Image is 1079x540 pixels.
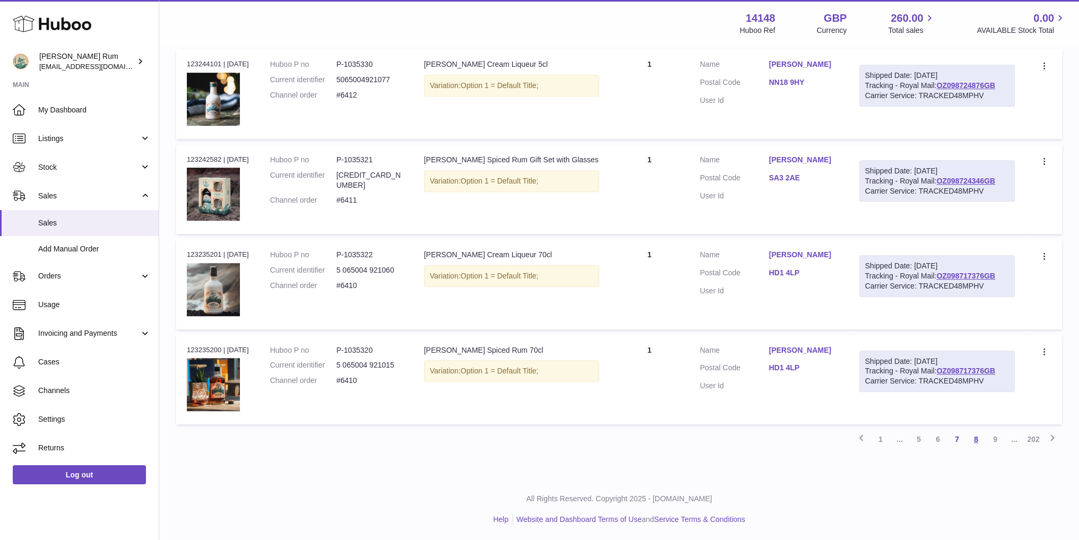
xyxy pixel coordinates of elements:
a: HD1 4LP [769,268,838,278]
dt: Current identifier [270,75,336,85]
a: 8 [966,430,986,449]
img: DSC07180_lower.jpg [187,73,240,126]
span: Cases [38,357,151,367]
td: 1 [610,144,689,234]
span: Channels [38,386,151,396]
a: 5 [909,430,928,449]
dt: Huboo P no [270,345,336,355]
div: Shipped Date: [DATE] [865,356,1009,367]
dt: User Id [700,286,769,296]
img: B076VM3184.png [187,358,240,411]
span: Option 1 = Default Title; [461,81,539,90]
dt: Channel order [270,376,336,386]
span: Stock [38,162,140,172]
div: Tracking - Royal Mail: [859,351,1015,393]
span: Option 1 = Default Title; [461,272,539,280]
div: Variation: [424,265,599,287]
dt: Postal Code [700,268,769,281]
div: Tracking - Royal Mail: [859,255,1015,297]
span: Option 1 = Default Title; [461,177,539,185]
div: Currency [817,25,847,36]
dt: Channel order [270,281,336,291]
div: Shipped Date: [DATE] [865,166,1009,176]
span: Sales [38,218,151,228]
dt: Huboo P no [270,250,336,260]
span: Listings [38,134,140,144]
span: Sales [38,191,140,201]
span: Add Manual Order [38,244,151,254]
dd: #6410 [336,376,403,386]
div: Variation: [424,75,599,97]
a: 260.00 Total sales [888,11,935,36]
span: ... [890,430,909,449]
div: 123235200 | [DATE] [187,345,249,355]
dt: Name [700,345,769,358]
a: [PERSON_NAME] [769,155,838,165]
span: Usage [38,300,151,310]
dd: 5 065004 921015 [336,360,403,370]
div: 123242582 | [DATE] [187,155,249,164]
a: [PERSON_NAME] [769,345,838,355]
span: [EMAIL_ADDRESS][DOMAIN_NAME] [39,62,156,71]
dt: Current identifier [270,265,336,275]
a: SA3 2AE [769,173,838,183]
span: Invoicing and Payments [38,328,140,338]
dt: Postal Code [700,173,769,186]
a: NN18 9HY [769,77,838,88]
div: [PERSON_NAME] Spiced Rum Gift Set with Glasses [424,155,599,165]
div: Shipped Date: [DATE] [865,71,1009,81]
div: Tracking - Royal Mail: [859,65,1015,107]
a: [PERSON_NAME] [769,59,838,69]
a: OZ098717376GB [936,367,995,375]
dt: Channel order [270,195,336,205]
span: Settings [38,414,151,424]
span: 0.00 [1033,11,1054,25]
a: Help [493,515,508,524]
div: 123235201 | [DATE] [187,250,249,259]
a: 6 [928,430,947,449]
dt: User Id [700,191,769,201]
dt: Channel order [270,90,336,100]
dd: 5 065004 921060 [336,265,403,275]
span: Total sales [888,25,935,36]
dt: User Id [700,95,769,106]
a: Website and Dashboard Terms of Use [516,515,642,524]
dd: #6412 [336,90,403,100]
span: Option 1 = Default Title; [461,367,539,375]
dd: [CREDIT_CARD_NUMBER] [336,170,403,190]
span: Orders [38,271,140,281]
dt: Huboo P no [270,59,336,69]
div: Shipped Date: [DATE] [865,261,1009,271]
td: 1 [610,239,689,329]
dt: Huboo P no [270,155,336,165]
dd: #6411 [336,195,403,205]
a: [PERSON_NAME] [769,250,838,260]
span: 260.00 [891,11,923,25]
td: 1 [610,49,689,138]
dt: Current identifier [270,360,336,370]
dt: Postal Code [700,77,769,90]
div: 123244101 | [DATE] [187,59,249,69]
a: Service Terms & Conditions [654,515,745,524]
span: Returns [38,443,151,453]
dd: 5065004921077 [336,75,403,85]
a: OZ098717376GB [936,272,995,280]
a: Log out [13,465,146,484]
div: Variation: [424,360,599,382]
span: ... [1005,430,1024,449]
img: Spiced_Rum_Gift_Box_Set_Glasses.png [187,168,240,221]
li: and [513,515,745,525]
div: [PERSON_NAME] Rum [39,51,135,72]
dt: User Id [700,381,769,391]
a: 0.00 AVAILABLE Stock Total [977,11,1066,36]
div: Carrier Service: TRACKED48MPHV [865,186,1009,196]
div: [PERSON_NAME] Cream Liqueur 5cl [424,59,599,69]
a: 9 [986,430,1005,449]
dd: P-1035322 [336,250,403,260]
dt: Current identifier [270,170,336,190]
dt: Name [700,59,769,72]
div: Huboo Ref [740,25,775,36]
dt: Name [700,250,769,263]
dd: P-1035320 [336,345,403,355]
a: OZ098724876GB [936,81,995,90]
